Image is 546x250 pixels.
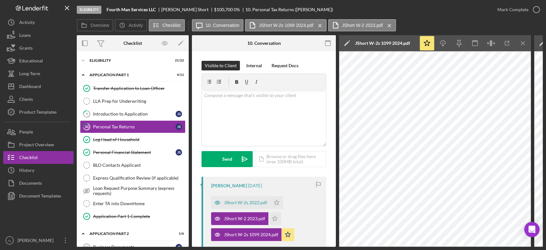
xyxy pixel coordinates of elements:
[149,19,185,31] button: Checklist
[77,6,101,14] div: Eligibility
[19,106,57,120] div: Product Templates
[19,190,61,204] div: Document Templates
[3,42,74,54] button: Grants
[222,151,232,167] div: Send
[491,3,543,16] button: Mark Complete
[176,149,182,156] div: J S
[93,175,185,181] div: Express Qualification Review (if applicable)
[91,23,109,28] label: Overview
[211,196,283,209] button: JShort W-2s 2022.pdf
[161,7,214,12] div: [PERSON_NAME] Short
[93,186,185,196] div: Loan Request Purpose Summary (express requests)
[3,93,74,106] button: Clients
[19,67,40,82] div: Long-Term
[245,19,326,31] button: JShort W-2s 1099 2024.pdf
[342,23,383,28] label: JShort W-2 2023.pdf
[80,133,186,146] a: Log Head of Household
[247,41,281,46] div: 10. Conversation
[243,61,265,70] button: Internal
[8,239,12,242] text: AL
[93,99,185,104] div: LLA Prep for Underwriting
[272,61,298,70] div: Request Docs
[497,3,528,16] div: Mark Complete
[211,228,294,241] button: JShort W-2s 1099 2024.pdf
[3,54,74,67] button: Educational
[328,19,396,31] button: JShort W-2 2023.pdf
[80,172,186,184] a: Express Qualification Review (if applicable)
[93,137,185,142] div: Log Head of Household
[19,125,33,140] div: People
[224,200,267,205] div: JShort W-2s 2022.pdf
[3,177,74,190] button: Documents
[19,164,34,178] div: History
[211,183,247,188] div: [PERSON_NAME]
[202,61,240,70] button: Visible to Client
[93,201,185,206] div: Enter TA into DownHome
[211,212,281,225] button: JShort W-2 2023.pdf
[3,16,74,29] a: Activity
[90,232,168,236] div: Application Part 2
[3,151,74,164] button: Checklist
[129,23,143,28] label: Activity
[162,23,181,28] label: Checklist
[93,86,185,91] div: Transfer Application to Loan Officer
[93,150,176,155] div: Personal Financial Statement
[80,210,186,223] a: Application Part 1 Complete
[80,95,186,108] a: LLA Prep for Underwriting
[93,163,185,168] div: BLO Contacts Applicant
[176,111,182,117] div: J S
[19,93,33,107] div: Clients
[93,124,176,129] div: Personal Tax Returns
[80,146,186,159] a: Personal Financial StatementJS
[80,120,186,133] a: 10Personal Tax ReturnsJS
[90,59,168,62] div: Eligibility
[115,19,147,31] button: Activity
[19,151,38,165] div: Checklist
[172,232,184,236] div: 1 / 6
[19,138,54,153] div: Project Overview
[3,106,74,118] button: Product Templates
[3,80,74,93] button: Dashboard
[93,111,176,117] div: Introduction to Application
[355,41,410,46] div: JShort W-2s 1099 2024.pdf
[86,112,88,116] tspan: 9
[80,197,186,210] a: Enter TA into DownHome
[246,61,262,70] div: Internal
[19,42,33,56] div: Grants
[259,23,313,28] label: JShort W-2s 1099 2024.pdf
[93,245,176,250] div: Business Documents
[84,245,88,249] tspan: 12
[3,138,74,151] button: Project Overview
[234,7,240,12] div: 0 %
[3,164,74,177] button: History
[3,29,74,42] a: Loans
[192,19,244,31] button: 10. Conversation
[3,125,74,138] a: People
[3,190,74,202] button: Document Templates
[176,124,182,130] div: J S
[93,214,185,219] div: Application Part 1 Complete
[224,216,265,221] div: JShort W-2 2023.pdf
[85,125,89,129] tspan: 10
[16,234,58,248] div: [PERSON_NAME]
[3,234,74,247] button: AL[PERSON_NAME]
[172,73,184,77] div: 4 / 11
[19,54,43,69] div: Educational
[3,67,74,80] button: Long-Term
[19,80,41,94] div: Dashboard
[245,7,333,12] div: 10. Personal Tax Returns ([PERSON_NAME])
[80,108,186,120] a: 9Introduction to ApplicationJS
[202,151,253,167] button: Send
[80,184,186,197] a: Loan Request Purpose Summary (express requests)
[268,61,302,70] button: Request Docs
[524,222,540,237] div: Open Intercom Messenger
[19,177,42,191] div: Documents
